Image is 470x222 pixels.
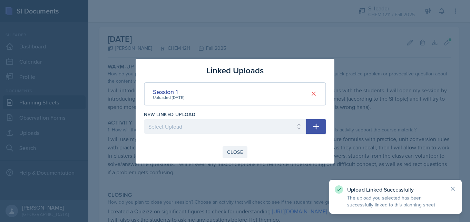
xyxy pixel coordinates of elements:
label: New Linked Upload [144,111,195,118]
div: Session 1 [153,87,184,96]
button: Close [223,146,247,158]
div: Close [227,149,243,155]
div: Uploaded [DATE] [153,94,184,101]
p: Upload Linked Successfully [347,186,444,193]
h3: Linked Uploads [206,64,264,77]
p: The upload you selected has been successfully linked to this planning sheet [347,194,444,208]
